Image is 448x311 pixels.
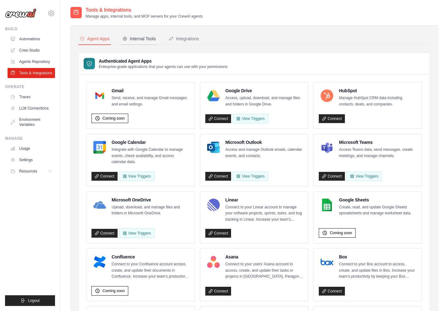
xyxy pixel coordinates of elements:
a: Traces [8,92,55,102]
button: View Triggers [119,172,154,181]
h4: HubSpot [339,88,417,94]
div: Agent Apps [80,36,110,42]
img: Google Drive Logo [207,89,220,102]
span: Logout [28,298,40,303]
p: Send, receive, and manage Gmail messages and email settings. [112,95,190,107]
: View Triggers [346,172,382,181]
a: Crew Studio [8,45,55,55]
p: Connect to your Box account to access, create, and update files in Box. Increase your team’s prod... [339,261,417,280]
h4: Google Drive [225,88,303,94]
button: Internal Tools [121,33,157,45]
a: Connect [319,172,345,181]
a: Connect [205,287,231,296]
img: Confluence Logo [93,256,106,268]
a: Agents Repository [8,57,55,67]
h4: Google Calendar [112,139,190,145]
img: HubSpot Logo [321,89,333,102]
img: Gmail Logo [93,89,106,102]
p: Enterprise-grade applications that your agents can use with your permissions [99,64,228,69]
div: Integrations [169,36,199,42]
a: Connect [205,229,231,238]
p: Access Teams data, send messages, create meetings, and manage channels. [339,147,417,159]
a: LLM Connections [8,103,55,113]
div: Manage [5,136,55,141]
span: Coming soon [330,230,352,235]
button: Logout [5,295,55,306]
p: Connect to your users’ Asana account to access, create, and update their tasks or projects in [GE... [225,261,303,280]
p: Upload, download, and manage files and folders in Microsoft OneDrive. [112,204,190,217]
a: Connect [319,287,345,296]
p: Manage apps, internal tools, and MCP servers for your CrewAI agents [86,14,203,19]
img: Asana Logo [207,256,220,268]
h4: Confluence [112,254,190,260]
img: Linear Logo [207,199,220,211]
a: Tools & Integrations [8,68,55,78]
div: Build [5,26,55,31]
img: Microsoft OneDrive Logo [93,199,106,211]
button: Resources [8,166,55,176]
h3: Authenticated Agent Apps [99,58,228,64]
a: Connect [91,172,118,181]
a: Connect [205,172,231,181]
h4: Google Sheets [339,197,417,203]
a: Connect [91,229,118,238]
img: Microsoft Teams Logo [321,141,333,154]
: View Triggers [119,229,154,238]
: View Triggers [233,172,268,181]
h4: Linear [225,197,303,203]
h4: Asana [225,254,303,260]
a: Automations [8,34,55,44]
button: Agent Apps [78,33,111,45]
span: Coming soon [102,116,125,121]
p: Manage HubSpot CRM data including contacts, deals, and companies. [339,95,417,107]
p: Connect to your Confluence account access, create, and update their documents in Confluence. Incr... [112,261,190,280]
h4: Box [339,254,417,260]
p: Integrate with Google Calendar to manage events, check availability, and access calendar data. [112,147,190,165]
a: Settings [8,155,55,165]
h4: Microsoft OneDrive [112,197,190,203]
a: Connect [205,114,231,123]
span: Coming soon [102,288,125,293]
img: Microsoft Outlook Logo [207,141,220,154]
p: Access, upload, download, and manage files and folders in Google Drive. [225,95,303,107]
h4: Microsoft Teams [339,139,417,145]
a: Usage [8,144,55,154]
span: Resources [19,169,37,174]
img: Google Sheets Logo [321,199,333,211]
img: Google Calendar Logo [93,141,106,154]
: View Triggers [233,114,268,123]
img: Logo [5,8,36,18]
div: Operate [5,84,55,89]
img: Box Logo [321,256,333,268]
p: Access and manage Outlook emails, calendar events, and contacts. [225,147,303,159]
div: Internal Tools [122,36,156,42]
a: Connect [319,114,345,123]
a: Environment Variables [8,115,55,130]
h2: Tools & Integrations [86,6,203,14]
p: Connect to your Linear account to manage your software projects, sprints, tasks, and bug tracking... [225,204,303,223]
p: Create, read, and update Google Sheets spreadsheets and manage worksheet data. [339,204,417,217]
button: Integrations [167,33,200,45]
h4: Gmail [112,88,190,94]
h4: Microsoft Outlook [225,139,303,145]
